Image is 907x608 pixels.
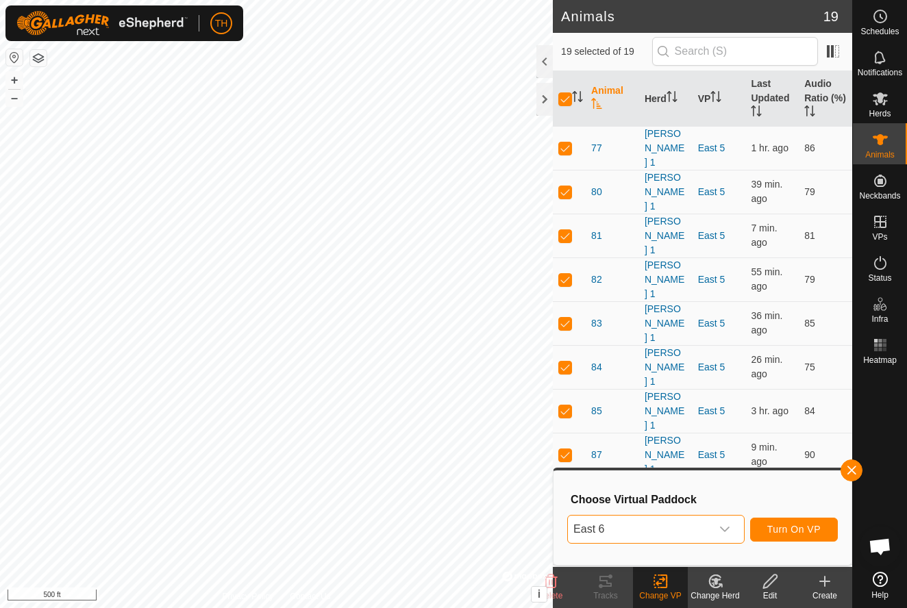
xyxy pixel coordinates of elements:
span: 84 [804,405,815,416]
div: [PERSON_NAME] 1 [645,433,687,477]
span: 85 [591,404,602,418]
p-sorticon: Activate to sort [710,93,721,104]
span: Turn On VP [767,524,821,535]
span: Herds [869,110,891,118]
span: 80 [591,185,602,199]
a: Contact Us [290,590,330,603]
span: Neckbands [859,192,900,200]
span: 81 [591,229,602,243]
span: 84 [591,360,602,375]
span: Sep 26, 2025 at 10:20 AM [751,142,788,153]
span: East 6 [568,516,711,543]
span: 75 [804,362,815,372]
span: Heatmap [863,356,897,364]
span: Sep 26, 2025 at 11:22 AM [751,442,777,467]
div: [PERSON_NAME] 1 [645,127,687,170]
input: Search (S) [652,37,818,66]
h2: Animals [561,8,823,25]
div: Change VP [633,590,688,602]
span: 79 [804,274,815,285]
button: + [6,72,23,88]
th: Last Updated [745,71,799,127]
button: i [532,587,547,602]
a: East 5 [698,142,725,153]
span: Help [871,591,889,599]
p-sorticon: Activate to sort [572,93,583,104]
span: Sep 26, 2025 at 10:52 AM [751,179,782,204]
span: Sep 26, 2025 at 10:36 AM [751,266,782,292]
div: [PERSON_NAME] 1 [645,302,687,345]
span: 85 [804,318,815,329]
a: East 5 [698,362,725,372]
a: Help [853,566,907,605]
span: TH [215,16,228,31]
div: Change Herd [688,590,743,602]
span: Sep 26, 2025 at 8:23 AM [751,405,788,416]
a: East 5 [698,405,725,416]
span: 90 [804,449,815,460]
button: Reset Map [6,49,23,66]
th: Animal [586,71,639,127]
a: East 5 [698,186,725,197]
a: East 5 [698,230,725,241]
span: Schedules [860,27,899,36]
span: 77 [591,141,602,155]
span: 82 [591,273,602,287]
span: 86 [804,142,815,153]
span: Infra [871,315,888,323]
div: dropdown trigger [711,516,738,543]
span: Sep 26, 2025 at 11:05 AM [751,354,782,379]
p-sorticon: Activate to sort [591,100,602,111]
p-sorticon: Activate to sort [804,107,815,118]
span: Sep 26, 2025 at 11:24 AM [751,223,777,248]
div: [PERSON_NAME] 1 [645,214,687,257]
span: 79 [804,186,815,197]
div: Tracks [578,590,633,602]
th: VP [693,71,746,127]
div: Open chat [860,526,901,567]
span: 81 [804,230,815,241]
div: [PERSON_NAME] 1 [645,390,687,433]
span: 87 [591,448,602,462]
img: Gallagher Logo [16,11,188,36]
a: East 5 [698,274,725,285]
a: East 5 [698,318,725,329]
a: Privacy Policy [223,590,274,603]
span: VPs [872,233,887,241]
span: Sep 26, 2025 at 10:55 AM [751,310,782,335]
span: Animals [865,151,895,159]
button: Map Layers [30,50,47,66]
div: Edit [743,590,797,602]
button: Turn On VP [750,518,838,542]
div: Create [797,590,852,602]
span: Status [868,274,891,282]
div: [PERSON_NAME] 1 [645,346,687,389]
span: Notifications [858,68,902,77]
th: Herd [639,71,693,127]
span: 19 [823,6,838,27]
button: – [6,90,23,106]
p-sorticon: Activate to sort [751,107,762,118]
a: East 5 [698,449,725,460]
div: [PERSON_NAME] 1 [645,258,687,301]
span: 83 [591,316,602,331]
div: [PERSON_NAME] 1 [645,170,687,214]
p-sorticon: Activate to sort [667,93,678,104]
span: i [538,588,541,600]
h3: Choose Virtual Paddock [571,493,838,506]
th: Audio Ratio (%) [799,71,852,127]
span: 19 selected of 19 [561,45,652,59]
